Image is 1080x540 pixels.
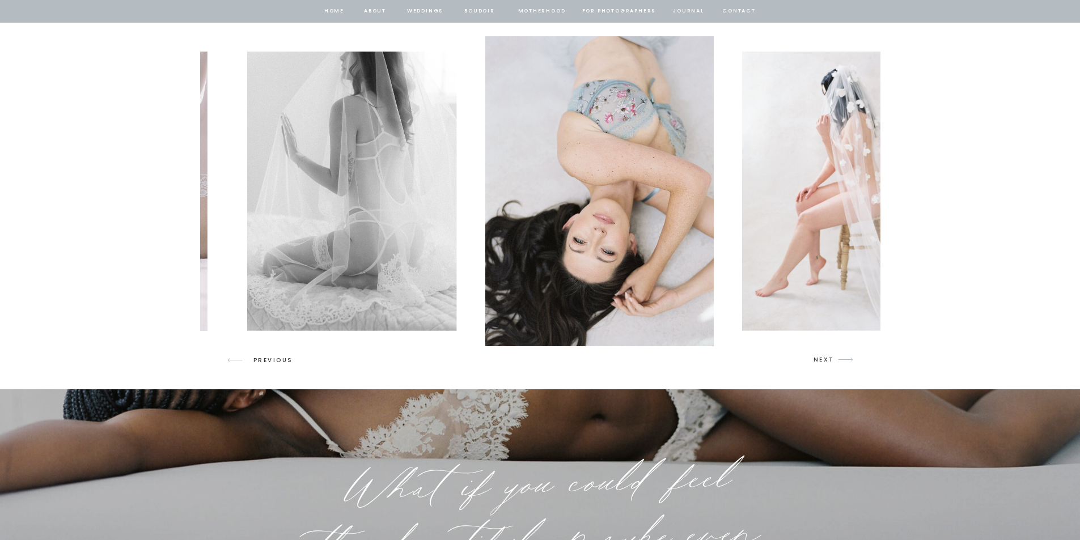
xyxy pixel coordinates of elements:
[671,6,706,16] a: journal
[582,6,656,16] a: for photographers
[742,52,947,330] img: nude woman sits on a stool and holds onto a white floral applique veil photographed by seattle bo...
[324,6,345,16] a: home
[247,52,456,330] img: black and white photo of woman under bridal veil in a white lingerie set moves hand out in seattl...
[406,6,444,16] a: Weddings
[721,6,757,16] a: contact
[464,6,496,16] a: BOUDOIR
[485,36,714,346] img: Woman looks at camera while lying on the floor in floral lingerie a portrait taken by seattle bou...
[814,355,835,365] p: NEXT
[363,6,387,16] a: about
[518,6,565,16] a: Motherhood
[253,355,297,365] p: PREVIOUS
